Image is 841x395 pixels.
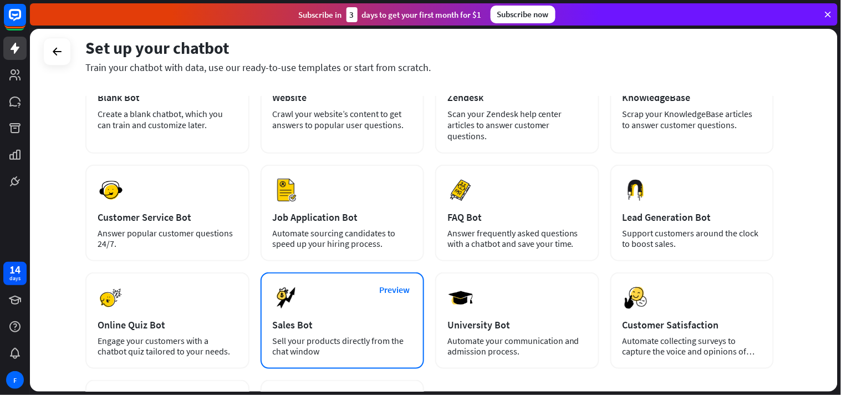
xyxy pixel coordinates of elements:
div: Customer Satisfaction [623,318,762,331]
div: Crawl your website’s content to get answers to popular user questions. [273,108,412,130]
div: Support customers around the clock to boost sales. [623,228,762,249]
div: days [9,275,21,282]
div: Sell your products directly from the chat window [273,336,412,357]
div: Train your chatbot with data, use our ready-to-use templates or start from scratch. [85,61,774,74]
div: F [6,371,24,389]
button: Preview [373,280,417,300]
div: Online Quiz Bot [98,318,237,331]
div: Subscribe in days to get your first month for $1 [299,7,482,22]
div: Automate collecting surveys to capture the voice and opinions of your customers. [623,336,762,357]
div: Job Application Bot [273,211,412,224]
a: 14 days [3,262,27,285]
div: Create a blank chatbot, which you can train and customize later. [98,108,237,130]
div: Subscribe now [491,6,555,23]
div: Engage your customers with a chatbot quiz tailored to your needs. [98,336,237,357]
div: FAQ Bot [447,211,587,224]
div: Blank Bot [98,91,237,104]
div: Lead Generation Bot [623,211,762,224]
button: Open LiveChat chat widget [9,4,42,38]
div: University Bot [447,318,587,331]
div: Sales Bot [273,318,412,331]
div: Website [273,91,412,104]
div: Answer frequently asked questions with a chatbot and save your time. [447,228,587,249]
div: Zendesk [447,91,587,104]
div: Answer popular customer questions 24/7. [98,228,237,249]
div: Set up your chatbot [85,37,774,58]
div: Automate sourcing candidates to speed up your hiring process. [273,228,412,249]
div: KnowledgeBase [623,91,762,104]
div: 14 [9,265,21,275]
div: Scrap your KnowledgeBase articles to answer customer questions. [623,108,762,130]
div: Automate your communication and admission process. [447,336,587,357]
div: Scan your Zendesk help center articles to answer customer questions. [447,108,587,141]
div: Customer Service Bot [98,211,237,224]
div: 3 [346,7,358,22]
